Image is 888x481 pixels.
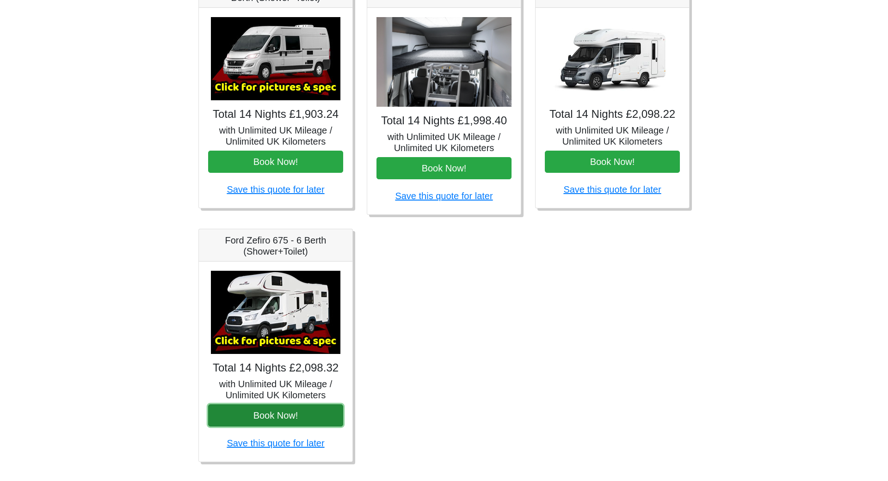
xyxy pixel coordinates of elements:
button: Book Now! [208,404,343,426]
button: Book Now! [208,151,343,173]
a: Save this quote for later [563,184,661,195]
h5: with Unlimited UK Mileage / Unlimited UK Kilometers [545,125,680,147]
h5: with Unlimited UK Mileage / Unlimited UK Kilometers [208,125,343,147]
img: Auto-trail Imala 615 - 4 Berth [548,17,677,100]
h4: Total 14 Nights £1,998.40 [376,114,512,128]
h4: Total 14 Nights £2,098.32 [208,361,343,375]
img: Ford Zefiro 675 - 6 Berth (Shower+Toilet) [211,271,340,354]
a: Save this quote for later [395,191,493,201]
h4: Total 14 Nights £1,903.24 [208,108,343,121]
h5: with Unlimited UK Mileage / Unlimited UK Kilometers [376,131,512,153]
h5: Ford Zefiro 675 - 6 Berth (Shower+Toilet) [208,235,343,257]
img: VW Grand California 4 Berth [376,17,512,107]
button: Book Now! [376,157,512,179]
a: Save this quote for later [227,438,324,448]
a: Save this quote for later [227,184,324,195]
h4: Total 14 Nights £2,098.22 [545,108,680,121]
button: Book Now! [545,151,680,173]
img: Auto-Trail Expedition 67 - 4 Berth (Shower+Toilet) [211,17,340,100]
h5: with Unlimited UK Mileage / Unlimited UK Kilometers [208,378,343,401]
